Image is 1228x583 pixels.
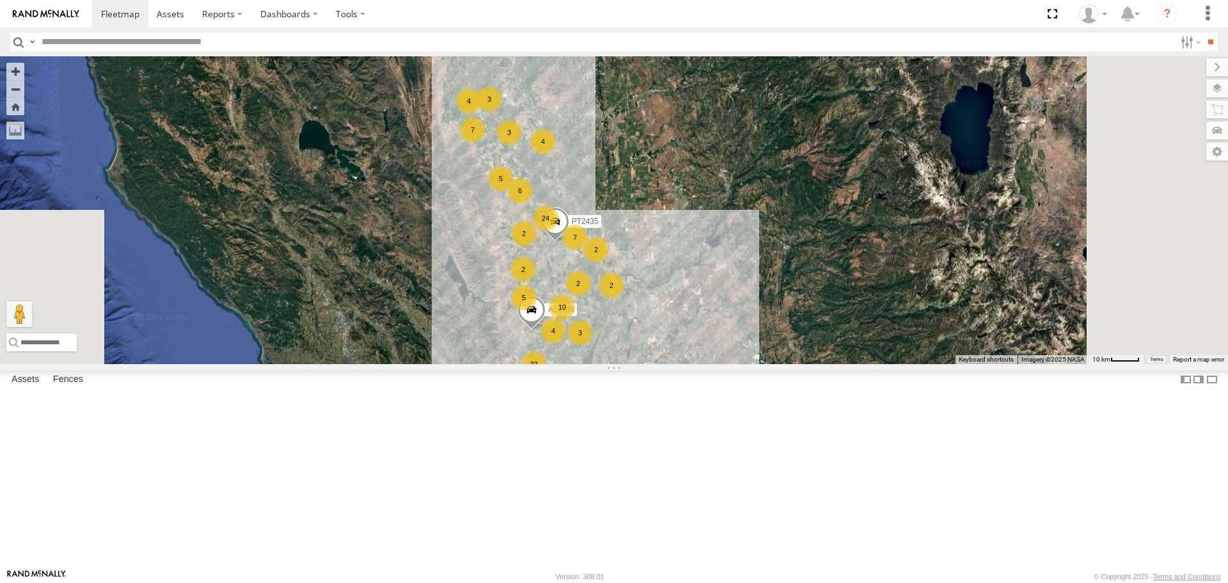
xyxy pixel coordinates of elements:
label: Map Settings [1206,143,1228,161]
div: 4 [540,318,566,344]
label: Dock Summary Table to the Left [1179,371,1192,389]
span: AL2138 [548,305,574,314]
div: © Copyright 2025 - [1094,573,1221,580]
button: Zoom out [6,80,24,98]
button: Drag Pegman onto the map to open Street View [6,301,32,327]
div: David Lowrie [1074,4,1112,24]
div: 5 [488,166,514,191]
div: 6 [507,178,533,204]
label: Dock Summary Table to the Right [1192,371,1205,389]
span: PT2435 [572,218,599,227]
div: 24 [533,205,558,231]
div: Version: 308.01 [556,573,604,580]
img: rand-logo.svg [13,10,79,19]
div: 7 [460,117,485,143]
span: 10 km [1092,356,1110,363]
div: 2 [510,257,536,282]
a: Report a map error [1173,356,1224,363]
i: ? [1157,4,1177,24]
div: 7 [562,225,588,250]
label: Measure [6,122,24,140]
label: Search Filter Options [1176,33,1203,51]
label: Hide Summary Table [1206,371,1218,389]
div: 3 [496,120,522,145]
div: 2 [511,221,537,246]
div: 10 [549,294,575,320]
div: 4 [456,88,482,114]
span: Imagery ©2025 NASA [1021,356,1085,363]
label: Fences [47,371,90,389]
a: Terms and Conditions [1153,573,1221,580]
a: Visit our Website [7,570,66,583]
a: Terms (opens in new tab) [1150,356,1163,362]
div: 5 [511,285,537,310]
div: 33 [521,351,547,377]
div: 3 [567,320,593,346]
div: 2 [599,273,624,298]
button: Zoom in [6,63,24,80]
button: Keyboard shortcuts [959,355,1014,364]
label: Search Query [27,33,37,51]
button: Zoom Home [6,98,24,115]
label: Assets [5,371,45,389]
button: Map Scale: 10 km per 42 pixels [1089,355,1144,364]
div: 3 [476,86,502,112]
div: 2 [565,271,591,296]
div: 2 [583,237,609,262]
div: 4 [530,129,556,154]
